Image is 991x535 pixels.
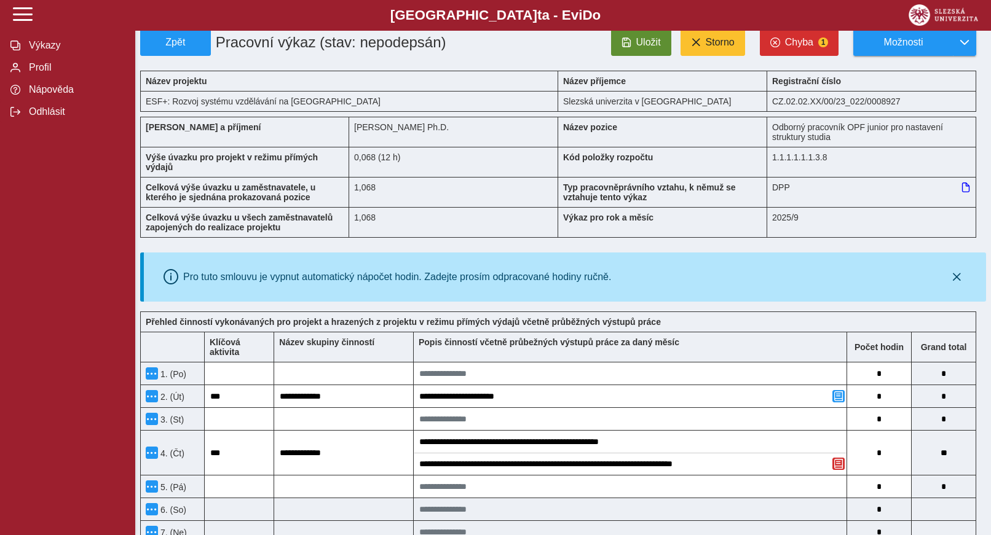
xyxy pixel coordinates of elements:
img: logo_web_su.png [909,4,978,26]
button: Menu [146,447,158,459]
span: 4. (Čt) [158,448,184,458]
div: DPP [767,177,976,207]
button: Chyba1 [760,29,839,56]
span: Profil [25,62,125,73]
span: D [582,7,592,23]
div: Odborný pracovník OPF junior pro nastavení struktury studia [767,117,976,147]
span: Chyba [785,37,813,48]
div: 1,068 [349,177,558,207]
div: 0,544 h / den. 2,72 h / týden. [349,147,558,177]
span: 6. (So) [158,505,186,515]
button: Možnosti [853,29,953,56]
span: 1. (Po) [158,369,186,379]
span: Odhlásit [25,106,125,117]
span: t [537,7,542,23]
button: Menu [146,413,158,425]
span: 3. (St) [158,415,184,424]
button: Zpět [140,29,211,56]
span: Nápověda [25,84,125,95]
div: Slezská univerzita v [GEOGRAPHIC_DATA] [558,91,767,112]
div: Pro tuto smlouvu je vypnut automatický nápočet hodin. Zadejte prosím odpracované hodiny ručně. [183,271,611,283]
b: Registrační číslo [772,76,841,86]
div: 2025/9 [767,207,976,238]
b: Celková výše úvazku u všech zaměstnavatelů zapojených do realizace projektu [146,213,333,232]
span: Výkazy [25,40,125,51]
b: Výkaz pro rok a měsíc [563,213,653,222]
b: Přehled činností vykonávaných pro projekt a hrazených z projektu v režimu přímých výdajů včetně p... [146,317,661,327]
span: 1 [818,37,828,47]
b: Popis činností včetně průbežných výstupů práce za daný měsíc [419,337,679,347]
span: Uložit [636,37,661,48]
b: Kód položky rozpočtu [563,152,653,162]
span: Zpět [146,37,205,48]
b: Typ pracovněprávního vztahu, k němuž se vztahuje tento výkaz [563,182,736,202]
button: Menu [146,480,158,493]
b: Název příjemce [563,76,626,86]
button: Odstranit poznámku [832,458,845,470]
button: Storno [681,29,745,56]
button: Menu [146,390,158,402]
div: [PERSON_NAME] Ph.D. [349,117,558,147]
b: Počet hodin [847,342,911,352]
span: o [593,7,601,23]
b: Název projektu [146,76,207,86]
b: Celková výše úvazku u zaměstnavatele, u kterého je sjednána prokazovaná pozice [146,182,315,202]
b: Suma za den přes všechny výkazy [912,342,976,352]
button: Menu [146,367,158,380]
div: CZ.02.02.XX/00/23_022/0008927 [767,91,976,112]
span: 2. (Út) [158,392,184,402]
button: Menu [146,503,158,515]
div: 1,068 [349,207,558,238]
b: [GEOGRAPHIC_DATA] a - Evi [37,7,954,23]
button: Uložit [611,29,671,56]
h1: Pracovní výkaz (stav: nepodepsán) [211,29,493,56]
button: Přidat poznámku [832,390,845,402]
b: Klíčová aktivita [210,337,240,357]
b: Výše úvazku pro projekt v režimu přímých výdajů [146,152,318,172]
b: [PERSON_NAME] a příjmení [146,122,261,132]
div: 1.1.1.1.1.1.3.8 [767,147,976,177]
span: Storno [706,37,735,48]
div: ESF+: Rozvoj systému vzdělávání na [GEOGRAPHIC_DATA] [140,91,558,112]
b: Název skupiny činností [279,337,374,347]
b: Název pozice [563,122,617,132]
span: Možnosti [864,37,943,48]
span: 5. (Pá) [158,482,186,492]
